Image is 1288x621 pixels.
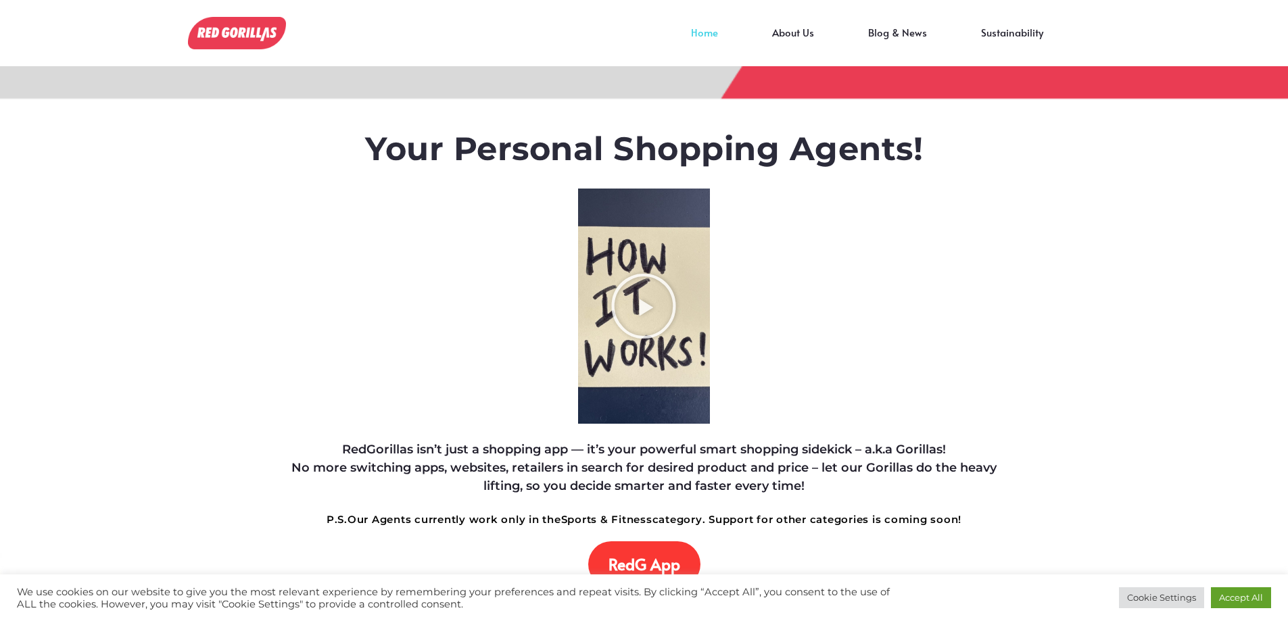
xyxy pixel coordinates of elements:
[277,130,1012,169] h1: Your Personal Shopping Agents!
[1211,587,1271,608] a: Accept All
[745,32,841,53] a: About Us
[841,32,954,53] a: Blog & News
[188,17,286,49] img: RedGorillas Shopping App!
[277,441,1012,495] h4: RedGorillas isn’t just a shopping app — it’s your powerful smart shopping sidekick – a.k.a Gorill...
[327,513,348,526] strong: P.S.
[609,555,680,574] span: RedG App
[610,272,677,340] div: Play Video about RedGorillas How it Works
[954,32,1070,53] a: Sustainability
[588,541,700,587] a: RedG App
[664,32,745,53] a: Home
[327,513,961,526] strong: Our Agents currently work only in the category. Support for other categories is coming soon!
[561,513,652,526] strong: Sports & Fitness
[1119,587,1204,608] a: Cookie Settings
[17,586,895,610] div: We use cookies on our website to give you the most relevant experience by remembering your prefer...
